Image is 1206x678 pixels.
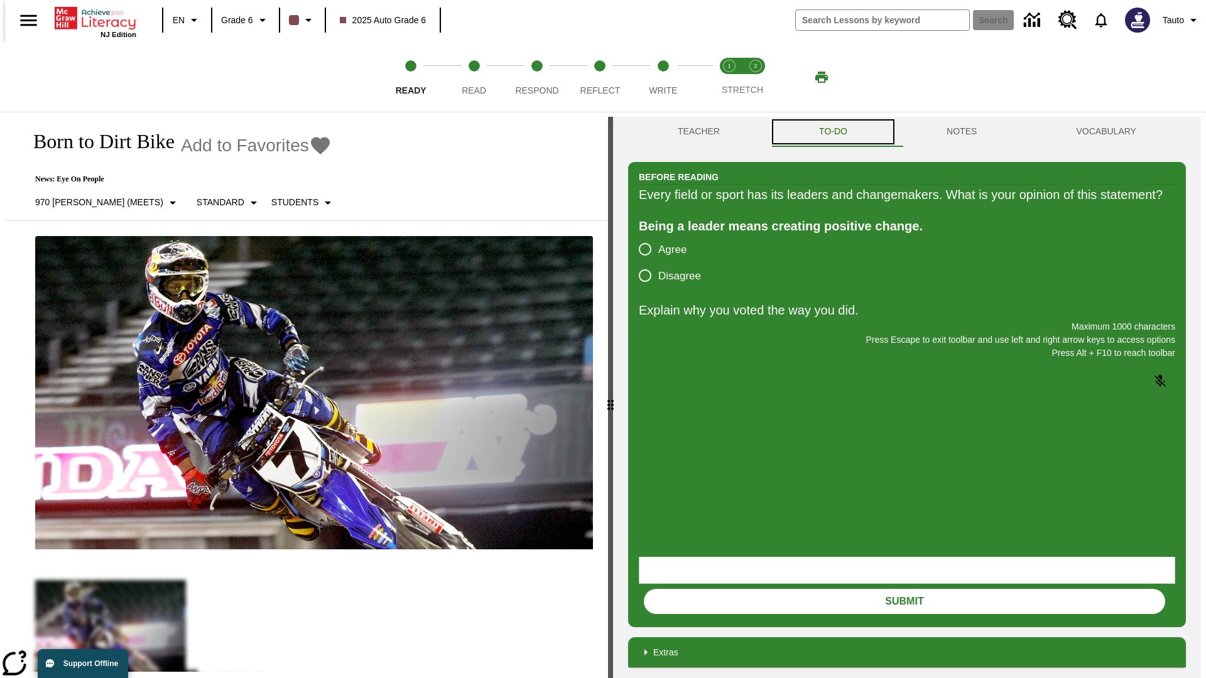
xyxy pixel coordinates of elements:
[722,85,763,95] span: STRETCH
[173,14,185,27] span: EN
[639,333,1175,347] p: Press Escape to exit toolbar and use left and right arrow keys to access options
[613,117,1201,678] div: activity
[5,10,183,21] body: Explain why you voted the way you did. Maximum 1000 characters Press Alt + F10 to reach toolbar P...
[727,63,731,69] text: 1
[1085,4,1117,36] a: Notifications
[628,117,1186,147] div: Instructional Panel Tabs
[711,43,747,112] button: Stretch Read step 1 of 2
[627,43,700,112] button: Write step 5 of 5
[374,43,447,112] button: Ready step 1 of 5
[658,242,687,258] span: Agree
[35,236,593,550] img: Motocross racer James Stewart flies through the air on his dirt bike.
[55,4,136,38] div: Home
[628,117,769,147] button: Teacher
[437,43,510,112] button: Read step 2 of 5
[396,85,426,95] span: Ready
[181,136,309,156] span: Add to Favorites
[1158,9,1206,31] button: Profile/Settings
[340,14,426,27] span: 2025 Auto Grade 6
[769,117,897,147] button: TO-DO
[644,589,1165,614] button: Submit
[181,134,332,156] button: Add to Favorites - Born to Dirt Bike
[639,320,1175,333] p: Maximum 1000 characters
[639,300,1175,320] p: Explain why you voted the way you did.
[658,268,701,284] span: Disagree
[501,43,573,112] button: Respond step 3 of 5
[628,637,1186,667] div: Extras
[271,196,318,209] p: Students
[192,191,266,214] button: Scaffolds, Standard
[462,85,486,95] span: Read
[754,63,757,69] text: 2
[639,170,719,184] h2: Before Reading
[1026,117,1186,147] button: VOCABULARY
[653,646,678,659] p: Extras
[5,117,608,672] div: reading
[216,9,275,31] button: Grade: Grade 6, Select a grade
[580,85,621,95] span: Reflect
[221,14,253,27] span: Grade 6
[20,175,340,184] p: News: Eye On People
[639,347,1175,360] p: Press Alt + F10 to reach toolbar
[35,196,163,209] p: 970 [PERSON_NAME] (Meets)
[737,43,774,112] button: Stretch Respond step 2 of 2
[897,117,1026,147] button: NOTES
[266,191,340,214] button: Select Student
[796,10,969,30] input: search field
[1163,14,1184,27] span: Tauto
[801,66,842,89] button: Print
[1117,4,1158,36] button: Select a new avatar
[1016,3,1051,38] a: Data Center
[20,130,175,153] h1: Born to Dirt Bike
[639,216,1175,236] div: Being a leader means creating positive change.
[515,85,558,95] span: Respond
[649,85,677,95] span: Write
[167,9,207,31] button: Language: EN, Select a language
[10,2,47,39] button: Open side menu
[30,191,185,214] button: Select Lexile, 970 Lexile (Meets)
[639,236,711,289] div: poll
[1145,366,1175,396] button: Click to activate and allow voice recognition
[608,117,613,678] div: Press Enter or Spacebar and then press right and left arrow keys to move the slider
[100,31,136,38] span: NJ Edition
[284,9,321,31] button: Class color is dark brown. Change class color
[197,196,244,209] p: Standard
[639,185,1175,205] div: Every field or sport has its leaders and changemakers. What is your opinion of this statement?
[63,659,118,668] span: Support Offline
[38,649,128,678] button: Support Offline
[563,43,636,112] button: Reflect step 4 of 5
[1125,8,1150,33] img: Avatar
[1051,3,1085,37] a: Resource Center, Will open in new tab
